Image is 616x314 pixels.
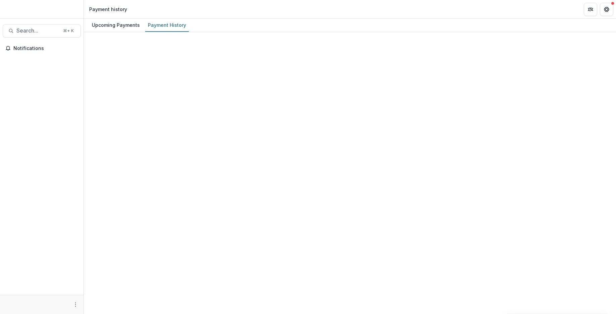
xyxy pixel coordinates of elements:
[600,3,613,16] button: Get Help
[16,28,59,34] span: Search...
[71,301,79,309] button: More
[3,43,81,54] button: Notifications
[13,46,78,51] span: Notifications
[89,6,127,13] div: Payment history
[145,19,189,32] a: Payment History
[89,19,143,32] a: Upcoming Payments
[62,27,75,35] div: ⌘ + K
[145,20,189,30] div: Payment History
[584,3,597,16] button: Partners
[89,20,143,30] div: Upcoming Payments
[87,4,130,14] nav: breadcrumb
[3,24,81,38] button: Search...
